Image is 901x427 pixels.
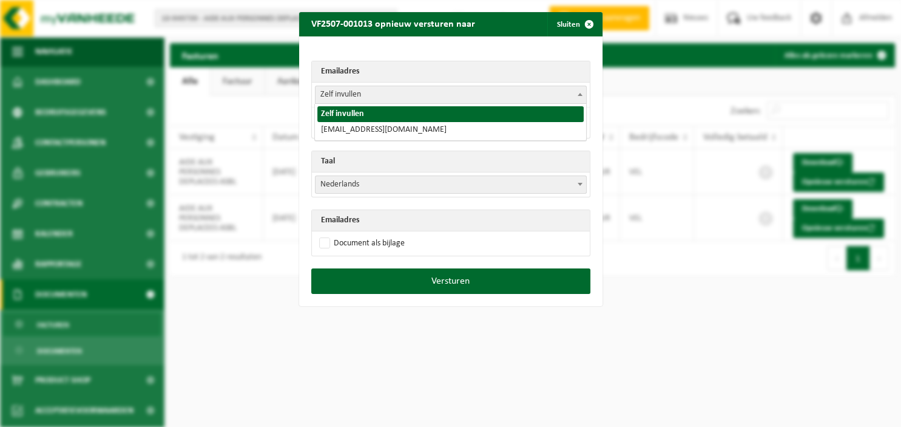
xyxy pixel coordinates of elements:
th: Taal [312,151,590,173]
span: Zelf invullen [316,86,586,103]
li: [EMAIL_ADDRESS][DOMAIN_NAME] [317,122,583,138]
button: Versturen [311,268,590,294]
li: Zelf invullen [317,106,583,122]
th: Emailadres [312,61,590,83]
th: Emailadres [312,210,590,231]
label: Document als bijlage [317,234,405,253]
span: Nederlands [315,176,587,194]
button: Sluiten [547,12,601,36]
h2: VF2507-001013 opnieuw versturen naar [299,12,487,35]
span: Nederlands [316,176,586,193]
span: Zelf invullen [315,86,587,104]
